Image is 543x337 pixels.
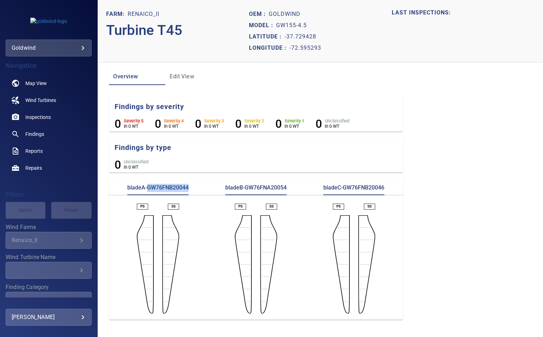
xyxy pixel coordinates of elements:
p: SS [171,204,176,209]
h5: Findings by type [115,143,403,152]
h6: Severity 3 [204,119,224,124]
p: Longitude : [249,44,289,52]
div: Wind Farms [6,232,92,249]
p: in 0 WT [285,124,304,129]
img: goldwind-logo [30,18,67,25]
p: SS [367,204,372,209]
p: Goldwind [269,10,300,18]
h4: Navigation [6,62,92,69]
div: Renaico_II [12,237,77,243]
div: goldwind [12,42,86,54]
span: Findings [25,131,44,138]
h6: Unclassified [124,160,148,164]
li: Unclassified [115,158,148,171]
p: bladeC-GW76FNB20046 [323,184,384,195]
h6: 0 [115,158,121,171]
p: Oem : [249,10,269,18]
p: in 0 WT [164,124,184,129]
h6: 0 [155,117,161,131]
a: repairs noActive [6,160,92,176]
p: LAST INSPECTIONS: [392,8,535,17]
a: inspections noActive [6,109,92,126]
label: Wind Farms [6,224,92,230]
h4: Filters [6,191,92,198]
li: Severity Unclassified [316,117,349,131]
span: Edit View [170,72,218,82]
a: reports noActive [6,143,92,160]
p: PS [140,204,145,209]
label: Wind Turbine Name [6,254,92,260]
p: in 0 WT [204,124,224,129]
div: goldwind [6,40,92,56]
h5: Findings by severity [115,102,403,112]
p: bladeB-GW76FNA20054 [225,184,287,195]
a: map noActive [6,75,92,92]
h6: Severity 2 [244,119,264,124]
p: bladeA-GW76FNB20044 [127,184,189,195]
span: Overview [113,72,161,82]
a: windturbines noActive [6,92,92,109]
a: findings noActive [6,126,92,143]
label: Finding Category [6,284,92,290]
h6: Severity 1 [285,119,304,124]
p: -37.729428 [285,32,316,41]
p: Farm: [106,10,128,18]
div: [PERSON_NAME] [12,312,86,323]
li: Severity 1 [275,117,304,131]
span: Inspections [25,114,51,121]
h6: Severity 5 [124,119,144,124]
h6: Unclassified [325,119,349,124]
li: Severity 5 [115,117,144,131]
h6: 0 [316,117,322,131]
span: Map View [25,80,47,87]
p: in 0 WT [124,124,144,129]
span: Wind Turbines [25,97,56,104]
li: Severity 4 [155,117,184,131]
li: Severity 3 [195,117,224,131]
p: -72.595293 [289,44,321,52]
h6: Severity 4 [164,119,184,124]
div: Wind Turbine Name [6,262,92,279]
span: Repairs [25,164,42,171]
h6: 0 [115,117,121,131]
p: Model : [249,21,276,30]
p: in 0 WT [124,164,148,170]
h6: 0 [195,117,201,131]
p: Latitude : [249,32,285,41]
p: GW155-4.5 [276,21,307,30]
span: Reports [25,148,43,155]
p: Turbine T45 [106,20,249,41]
p: in 0 WT [244,124,264,129]
p: SS [269,204,274,209]
p: PS [336,204,341,209]
p: Renaico_II [128,10,159,18]
div: Finding Category [6,292,92,309]
p: in 0 WT [325,124,349,129]
p: PS [238,204,243,209]
h6: 0 [235,117,242,131]
h6: 0 [275,117,282,131]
